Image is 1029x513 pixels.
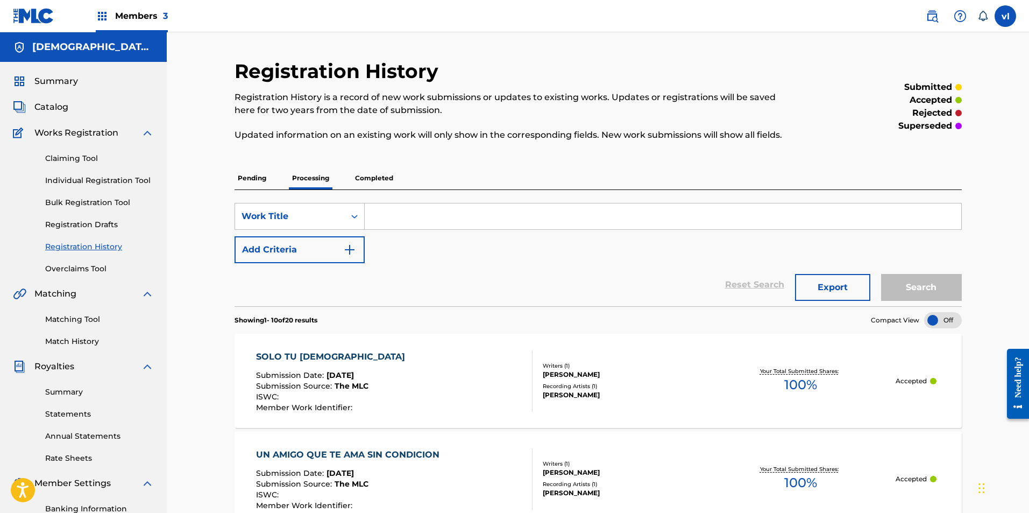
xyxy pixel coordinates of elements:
a: SOLO TU [DEMOGRAPHIC_DATA]Submission Date:[DATE]Submission Source:The MLCISWC:Member Work Identif... [235,334,962,428]
span: 100 % [784,375,817,395]
img: expand [141,360,154,373]
p: Your Total Submitted Shares: [760,367,841,375]
span: Member Settings [34,477,111,490]
img: Accounts [13,41,26,54]
p: Your Total Submitted Shares: [760,465,841,473]
span: Members [115,10,168,22]
div: UN AMIGO QUE TE AMA SIN CONDICION [256,448,445,461]
h2: Registration History [235,59,444,83]
div: Help [949,5,971,27]
button: Add Criteria [235,236,365,263]
span: Submission Date : [256,468,327,478]
p: submitted [904,81,952,94]
span: 100 % [784,473,817,493]
a: Matching Tool [45,314,154,325]
span: Works Registration [34,127,118,139]
p: Pending [235,167,269,189]
img: Catalog [13,101,26,114]
a: CatalogCatalog [13,101,68,114]
img: Top Rightsholders [96,10,109,23]
p: Processing [289,167,332,189]
iframe: Resource Center [999,341,1029,427]
form: Search Form [235,203,962,306]
div: User Menu [995,5,1016,27]
span: The MLC [335,479,368,489]
div: SOLO TU [DEMOGRAPHIC_DATA] [256,350,410,363]
a: Public Search [921,5,943,27]
span: Member Work Identifier : [256,403,355,412]
a: Statements [45,409,154,420]
img: help [954,10,967,23]
span: The MLC [335,381,368,391]
div: Recording Artists ( 1 ) [543,480,705,488]
p: accepted [910,94,952,107]
img: expand [141,287,154,300]
p: Accepted [896,376,927,386]
p: Accepted [896,474,927,484]
span: ISWC : [256,392,281,402]
p: superseded [898,120,952,132]
div: [PERSON_NAME] [543,370,705,380]
a: Rate Sheets [45,453,154,464]
img: Member Settings [13,477,26,490]
span: [DATE] [327,370,354,380]
span: Matching [34,287,76,300]
span: Summary [34,75,78,88]
div: Writers ( 1 ) [543,460,705,468]
button: Export [795,274,870,301]
div: [PERSON_NAME] [543,390,705,400]
p: rejected [912,107,952,120]
span: Member Work Identifier : [256,501,355,510]
div: Widget de chat [975,461,1029,513]
a: Individual Registration Tool [45,175,154,186]
p: Completed [352,167,396,189]
p: Registration History is a record of new work submissions or updates to existing works. Updates or... [235,91,794,117]
span: Compact View [871,315,919,325]
div: Arrastrar [978,472,985,504]
img: Summary [13,75,26,88]
a: Annual Statements [45,431,154,442]
iframe: Chat Widget [975,461,1029,513]
img: expand [141,477,154,490]
div: Recording Artists ( 1 ) [543,382,705,390]
img: expand [141,127,154,139]
a: Bulk Registration Tool [45,197,154,208]
img: 9d2ae6d4665cec9f34b9.svg [343,243,356,256]
p: Updated information on an existing work will only show in the corresponding fields. New work subm... [235,129,794,142]
img: search [926,10,939,23]
span: ISWC : [256,490,281,500]
span: 3 [163,11,168,21]
a: Overclaims Tool [45,263,154,275]
span: Catalog [34,101,68,114]
span: Submission Source : [256,381,335,391]
span: Submission Date : [256,370,327,380]
span: [DATE] [327,468,354,478]
a: Summary [45,386,154,398]
a: Registration Drafts [45,219,154,230]
span: Submission Source : [256,479,335,489]
div: Writers ( 1 ) [543,362,705,370]
div: Work Title [242,210,338,223]
span: Royalties [34,360,74,373]
img: Matching [13,287,26,300]
a: Registration History [45,241,154,252]
img: MLC Logo [13,8,54,24]
div: [PERSON_NAME] [543,488,705,498]
a: Claiming Tool [45,153,154,164]
div: [PERSON_NAME] [543,468,705,477]
p: Showing 1 - 10 of 20 results [235,315,317,325]
h5: Gospel Music Distribution [32,41,154,53]
a: SummarySummary [13,75,78,88]
a: Match History [45,336,154,347]
img: Royalties [13,360,26,373]
div: Notifications [977,11,988,22]
img: Works Registration [13,127,27,139]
